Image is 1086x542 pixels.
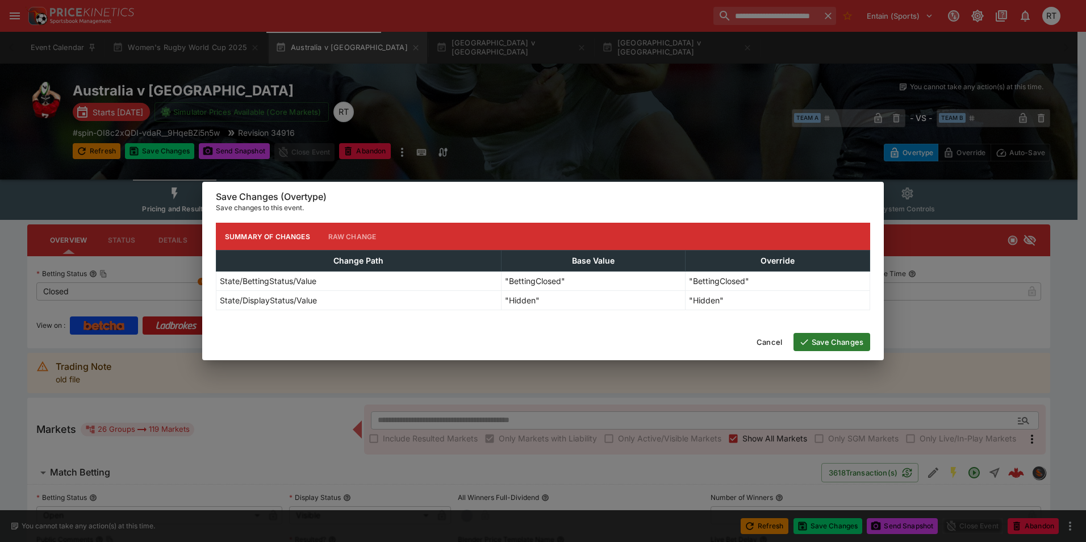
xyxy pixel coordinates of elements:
[501,291,686,310] td: "Hidden"
[216,191,870,203] h6: Save Changes (Overtype)
[686,251,870,272] th: Override
[501,251,686,272] th: Base Value
[220,275,316,287] p: State/BettingStatus/Value
[216,202,870,214] p: Save changes to this event.
[319,223,386,250] button: Raw Change
[216,223,319,250] button: Summary of Changes
[686,272,870,291] td: "BettingClosed"
[216,251,502,272] th: Change Path
[793,333,870,351] button: Save Changes
[220,294,317,306] p: State/DisplayStatus/Value
[686,291,870,310] td: "Hidden"
[750,333,789,351] button: Cancel
[501,272,686,291] td: "BettingClosed"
